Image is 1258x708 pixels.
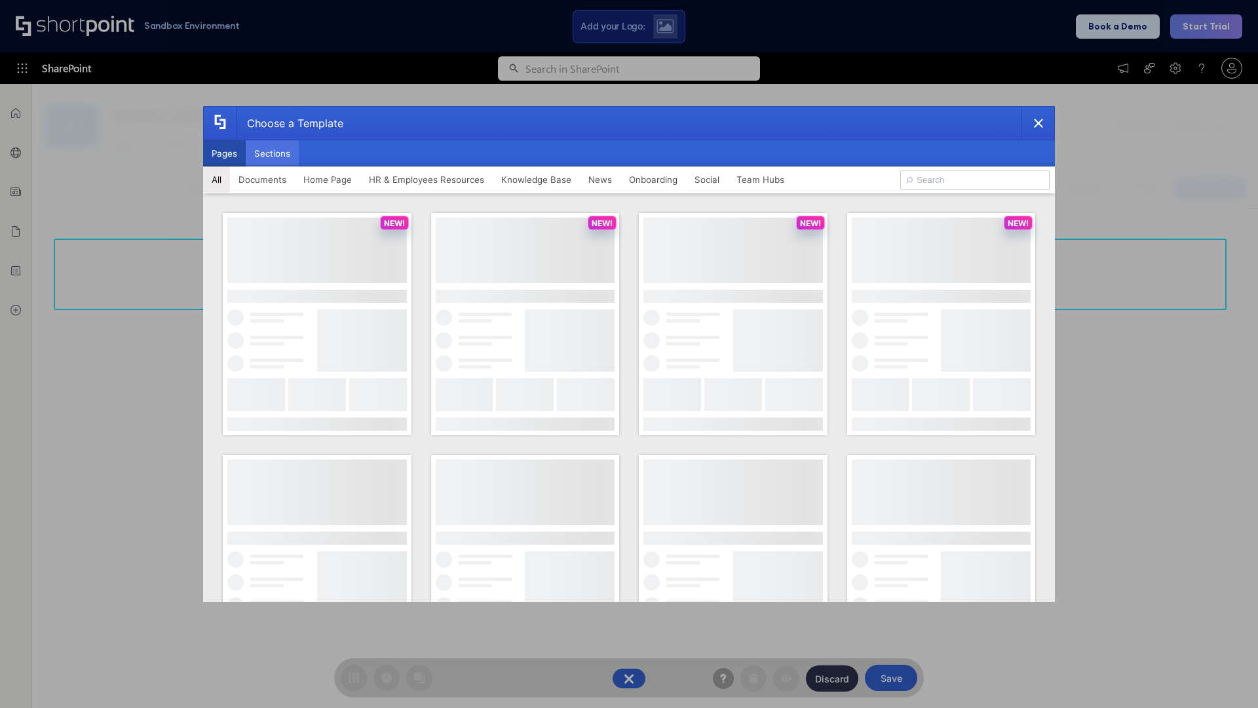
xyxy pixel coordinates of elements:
[800,218,821,228] p: NEW!
[295,167,360,193] button: Home Page
[203,140,246,167] button: Pages
[203,106,1055,602] div: template selector
[686,167,728,193] button: Social
[900,170,1050,190] input: Search
[360,167,493,193] button: HR & Employees Resources
[1008,218,1029,228] p: NEW!
[230,167,295,193] button: Documents
[728,167,793,193] button: Team Hubs
[592,218,613,228] p: NEW!
[620,167,686,193] button: Onboarding
[493,167,580,193] button: Knowledge Base
[203,167,230,193] button: All
[580,167,620,193] button: News
[237,107,343,140] div: Choose a Template
[246,140,299,167] button: Sections
[384,218,405,228] p: NEW!
[1192,645,1258,708] iframe: Chat Widget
